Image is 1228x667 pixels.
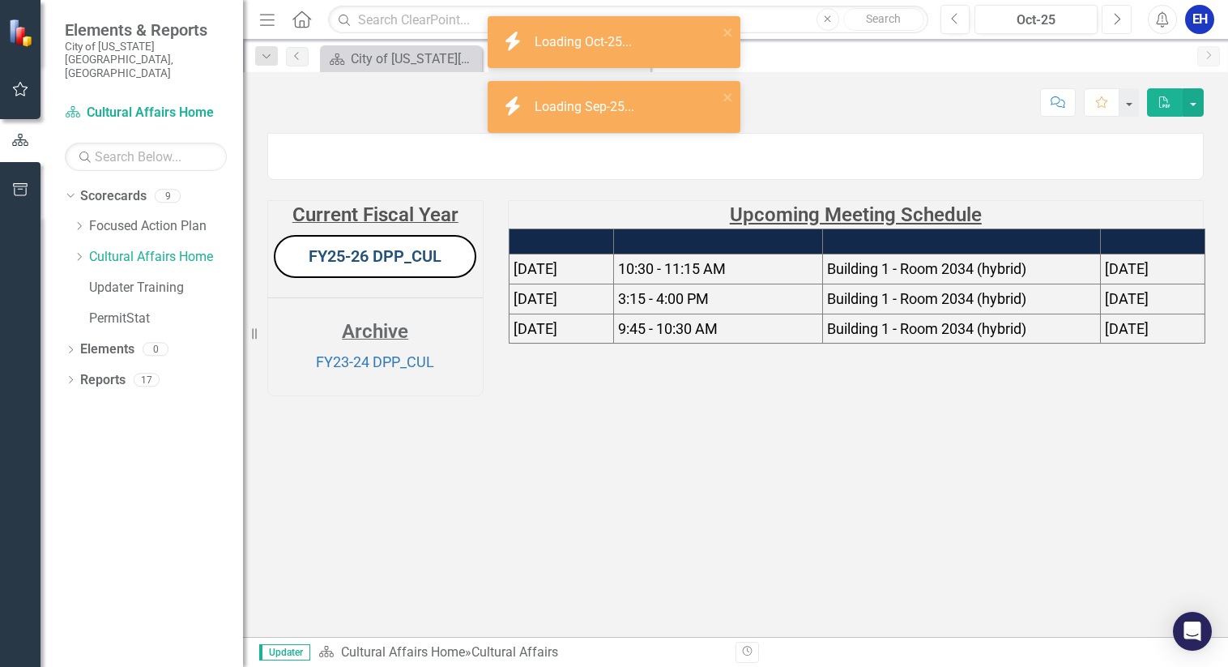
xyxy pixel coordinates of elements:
span: Building 1 - Room 2034 (hybrid) [827,260,1026,277]
small: City of [US_STATE][GEOGRAPHIC_DATA], [GEOGRAPHIC_DATA] [65,40,227,79]
div: Oct-25 [980,11,1092,30]
strong: Current Fiscal Year [292,203,458,226]
span: [DATE] [514,320,557,337]
span: [DATE] [514,260,557,277]
div: Open Intercom Messenger [1173,612,1212,651]
strong: Archive [342,320,408,343]
a: Focused Action Plan [89,217,243,236]
span: 10:30 - 11:15 AM [618,260,726,277]
a: City of [US_STATE][GEOGRAPHIC_DATA] [324,49,478,69]
button: close [723,23,734,41]
a: PermitStat [89,310,243,328]
button: Oct-25 [974,5,1098,34]
span: Building 1 - Room 2034 (hybrid) [827,320,1026,337]
div: » [318,643,723,662]
button: EH [1185,5,1214,34]
span: 3:15 - 4:00 PM [618,290,709,307]
div: 0 [143,343,168,357]
a: Cultural Affairs Home [89,248,243,267]
div: 9 [155,189,181,203]
a: Reports [80,371,126,390]
a: Scorecards [80,187,147,206]
div: Loading Sep-25... [535,98,638,117]
a: FY25-26 DPP_CUL [309,246,441,266]
button: FY25-26 DPP_CUL [274,235,476,278]
a: Cultural Affairs Home [341,644,465,660]
div: City of [US_STATE][GEOGRAPHIC_DATA] [351,49,478,69]
span: Elements & Reports [65,20,227,40]
a: Updater Training [89,279,243,297]
span: Building 1 - Room 2034 (hybrid) [827,290,1026,307]
a: FY23-24 DPP_CUL [316,353,434,370]
input: Search ClearPoint... [328,6,927,34]
button: Search [843,8,924,31]
div: 17 [134,373,160,387]
span: Search [866,12,901,25]
input: Search Below... [65,143,227,171]
img: ClearPoint Strategy [8,18,37,47]
span: [DATE] [1105,260,1149,277]
a: Elements [80,340,134,359]
button: close [723,88,734,106]
span: 9:45 - 10:30 AM [618,320,718,337]
span: [DATE] [1105,290,1149,307]
span: [DATE] [514,290,557,307]
strong: Upcoming Meeting Schedule [730,203,982,226]
div: Loading Oct-25... [535,33,636,52]
span: Updater [259,644,310,661]
div: Cultural Affairs [471,644,558,660]
a: Cultural Affairs Home [65,104,227,122]
span: [DATE] [1105,320,1149,337]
